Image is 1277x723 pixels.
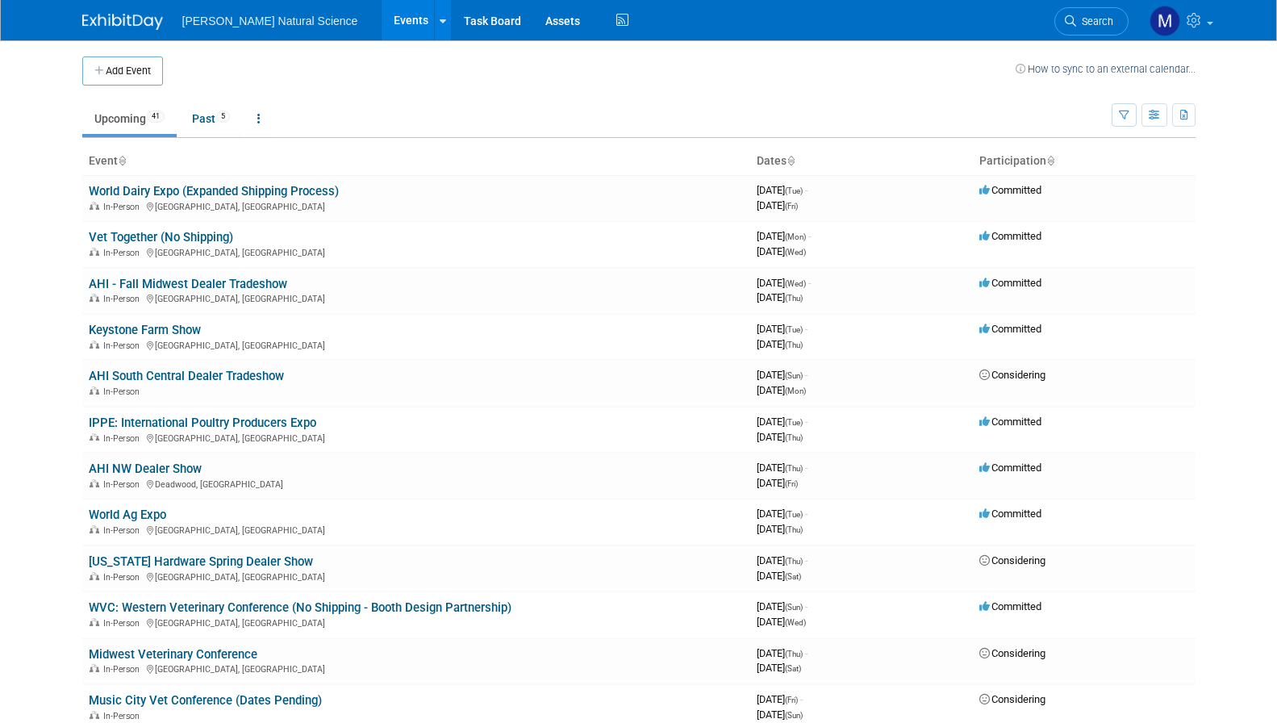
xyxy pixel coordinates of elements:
span: [DATE] [757,245,806,257]
span: Committed [979,230,1041,242]
div: [GEOGRAPHIC_DATA], [GEOGRAPHIC_DATA] [89,431,744,444]
span: [DATE] [757,416,808,428]
a: Vet Together (No Shipping) [89,230,233,244]
span: (Sat) [785,572,801,581]
span: [DATE] [757,477,798,489]
a: Upcoming41 [82,103,177,134]
img: In-Person Event [90,433,99,441]
span: [DATE] [757,570,801,582]
span: (Tue) [785,510,803,519]
img: In-Person Event [90,664,99,672]
img: Meggie Asche [1150,6,1180,36]
div: [GEOGRAPHIC_DATA], [GEOGRAPHIC_DATA] [89,616,744,629]
span: (Mon) [785,387,806,395]
span: (Wed) [785,248,806,257]
th: Dates [750,148,973,175]
span: (Tue) [785,186,803,195]
img: In-Person Event [90,387,99,395]
div: [GEOGRAPHIC_DATA], [GEOGRAPHIC_DATA] [89,662,744,675]
span: - [805,323,808,335]
th: Event [82,148,750,175]
span: (Sun) [785,603,803,612]
a: AHI South Central Dealer Tradeshow [89,369,284,383]
span: - [808,277,811,289]
span: Committed [979,600,1041,612]
span: Considering [979,647,1045,659]
span: [DATE] [757,291,803,303]
img: In-Person Event [90,202,99,210]
span: Considering [979,369,1045,381]
div: [GEOGRAPHIC_DATA], [GEOGRAPHIC_DATA] [89,338,744,351]
span: (Wed) [785,279,806,288]
a: World Dairy Expo (Expanded Shipping Process) [89,184,339,199]
a: Midwest Veterinary Conference [89,647,257,662]
span: In-Person [103,525,144,536]
a: AHI - Fall Midwest Dealer Tradeshow [89,277,287,291]
span: (Thu) [785,433,803,442]
span: In-Person [103,248,144,258]
img: In-Person Event [90,248,99,256]
span: In-Person [103,387,144,397]
span: (Sun) [785,711,803,720]
span: [DATE] [757,523,803,535]
a: Search [1054,7,1129,36]
span: (Sat) [785,664,801,673]
span: In-Person [103,572,144,583]
img: In-Person Event [90,341,99,349]
span: [DATE] [757,508,808,520]
span: In-Person [103,711,144,721]
a: IPPE: International Poultry Producers Expo [89,416,316,430]
span: In-Person [103,341,144,351]
span: Committed [979,508,1041,520]
a: Sort by Start Date [787,154,795,167]
span: 5 [216,111,230,123]
a: Sort by Participation Type [1046,154,1054,167]
span: In-Person [103,433,144,444]
span: In-Person [103,202,144,212]
span: [PERSON_NAME] Natural Science [182,15,358,27]
span: [DATE] [757,184,808,196]
a: AHI NW Dealer Show [89,462,202,476]
th: Participation [973,148,1196,175]
span: [DATE] [757,462,808,474]
div: [GEOGRAPHIC_DATA], [GEOGRAPHIC_DATA] [89,523,744,536]
span: - [805,184,808,196]
span: [DATE] [757,431,803,443]
span: (Thu) [785,525,803,534]
span: [DATE] [757,708,803,721]
button: Add Event [82,56,163,86]
span: (Thu) [785,557,803,566]
img: In-Person Event [90,294,99,302]
span: [DATE] [757,277,811,289]
span: - [800,693,803,705]
span: Considering [979,693,1045,705]
span: - [805,462,808,474]
a: [US_STATE] Hardware Spring Dealer Show [89,554,313,569]
img: In-Person Event [90,479,99,487]
span: (Thu) [785,341,803,349]
span: (Mon) [785,232,806,241]
span: In-Person [103,479,144,490]
span: - [805,600,808,612]
span: [DATE] [757,323,808,335]
span: Committed [979,462,1041,474]
span: (Fri) [785,479,798,488]
img: In-Person Event [90,618,99,626]
span: [DATE] [757,662,801,674]
span: Committed [979,323,1041,335]
span: [DATE] [757,369,808,381]
span: [DATE] [757,600,808,612]
a: Past5 [180,103,242,134]
div: [GEOGRAPHIC_DATA], [GEOGRAPHIC_DATA] [89,245,744,258]
div: [GEOGRAPHIC_DATA], [GEOGRAPHIC_DATA] [89,199,744,212]
span: (Fri) [785,696,798,704]
span: Committed [979,184,1041,196]
span: - [805,554,808,566]
a: Keystone Farm Show [89,323,201,337]
span: [DATE] [757,693,803,705]
span: 41 [147,111,165,123]
span: In-Person [103,618,144,629]
span: (Thu) [785,650,803,658]
div: [GEOGRAPHIC_DATA], [GEOGRAPHIC_DATA] [89,570,744,583]
span: Committed [979,416,1041,428]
